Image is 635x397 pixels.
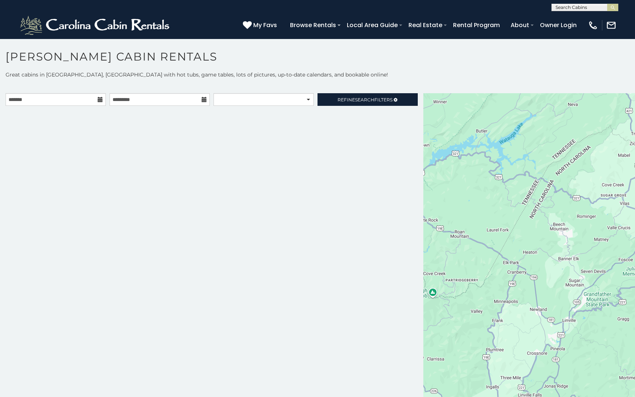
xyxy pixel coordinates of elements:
[338,97,393,102] span: Refine Filters
[286,19,340,32] a: Browse Rentals
[343,19,401,32] a: Local Area Guide
[355,97,374,102] span: Search
[243,20,279,30] a: My Favs
[507,19,533,32] a: About
[253,20,277,30] span: My Favs
[449,19,504,32] a: Rental Program
[405,19,446,32] a: Real Estate
[588,20,598,30] img: phone-regular-white.png
[606,20,616,30] img: mail-regular-white.png
[536,19,580,32] a: Owner Login
[317,93,418,106] a: RefineSearchFilters
[19,14,173,36] img: White-1-2.png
